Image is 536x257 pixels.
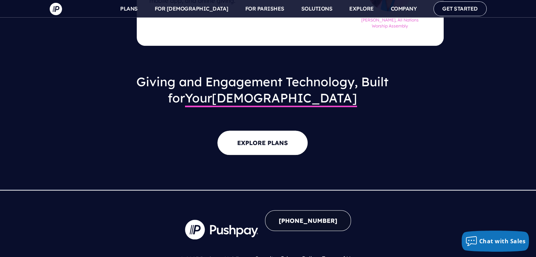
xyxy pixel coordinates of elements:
[185,90,212,107] span: Your
[462,231,529,252] button: Chat with Sales
[185,220,258,239] img: Company Logo
[361,14,419,29] h6: [PERSON_NAME], All Nations Worship Assembly
[185,90,357,107] span: [DEMOGRAPHIC_DATA]
[217,130,308,155] a: EXPLORE PLANS
[265,210,351,231] a: [PHONE_NUMBER]
[67,68,458,112] h3: Giving and Engagement Technology, Built for
[479,237,526,245] span: Chat with Sales
[433,1,487,16] a: GET STARTED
